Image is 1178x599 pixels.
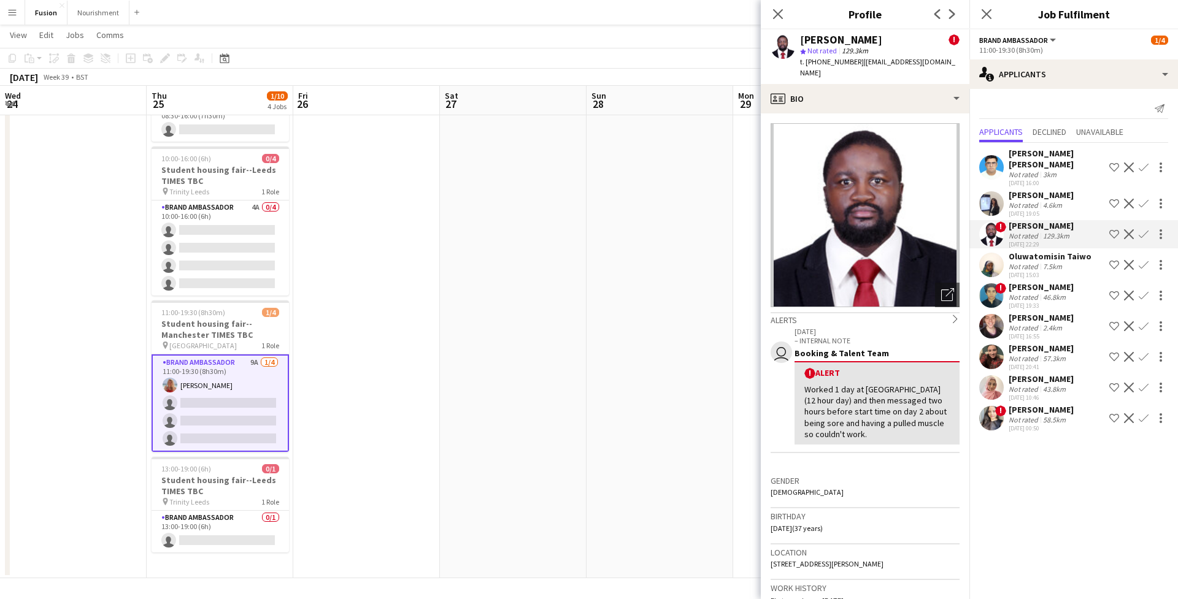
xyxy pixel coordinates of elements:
div: 43.8km [1041,384,1068,394]
span: [STREET_ADDRESS][PERSON_NAME] [771,559,883,568]
h3: Work history [771,582,960,593]
span: 1 Role [261,497,279,506]
h3: Location [771,547,960,558]
a: View [5,27,32,43]
span: [DEMOGRAPHIC_DATA] [771,487,844,497]
span: ! [949,34,960,45]
div: 58.5km [1041,415,1068,424]
div: 4.6km [1041,200,1064,210]
span: | [EMAIL_ADDRESS][DOMAIN_NAME] [800,57,955,77]
span: Thu [152,90,167,101]
p: [DATE] [795,327,960,336]
span: 1 Role [261,187,279,196]
span: View [10,29,27,40]
img: Crew avatar or photo [771,123,960,307]
span: Mon [738,90,754,101]
span: Sun [591,90,606,101]
div: Not rated [1009,231,1041,240]
a: Jobs [61,27,89,43]
span: 24 [3,97,21,111]
span: 26 [296,97,308,111]
h3: Birthday [771,511,960,522]
span: 10:00-16:00 (6h) [161,154,211,163]
span: 1/4 [262,308,279,317]
div: [DATE] 00:50 [1009,424,1074,432]
h3: Student housing fair--Manchester TIMES TBC [152,318,289,340]
div: Not rated [1009,292,1041,302]
div: 13:00-19:00 (6h)0/1Student housing fair--Leeds TIMES TBC Trinity Leeds1 RoleBrand Ambassador0/113... [152,457,289,552]
span: Applicants [979,128,1023,136]
span: 28 [590,97,606,111]
p: – INTERNAL NOTE [795,336,960,345]
div: BST [76,72,88,82]
div: Applicants [969,59,1178,89]
div: Open photos pop-in [935,283,960,307]
span: 27 [443,97,458,111]
span: 0/1 [262,464,279,473]
app-job-card: 10:00-16:00 (6h)0/4Student housing fair--Leeds TIMES TBC Trinity Leeds1 RoleBrand Ambassador4A0/4... [152,147,289,296]
div: 3km [1041,170,1059,179]
span: Not rated [807,46,837,55]
span: t. [PHONE_NUMBER] [800,57,864,66]
div: Alert [804,367,950,379]
span: Jobs [66,29,84,40]
div: [PERSON_NAME] [1009,404,1074,415]
div: [PERSON_NAME] [1009,312,1074,323]
a: Comms [91,27,129,43]
span: Fri [298,90,308,101]
div: [PERSON_NAME] [800,34,882,45]
span: Trinity Leeds [169,187,209,196]
span: Edit [39,29,53,40]
span: [GEOGRAPHIC_DATA] [169,341,237,350]
div: [DATE] [10,71,38,83]
div: Not rated [1009,170,1041,179]
span: Wed [5,90,21,101]
app-job-card: 11:00-19:30 (8h30m)1/4Student housing fair--Manchester TIMES TBC [GEOGRAPHIC_DATA]1 RoleBrand Amb... [152,300,289,452]
h3: Student housing fair--Leeds TIMES TBC [152,475,289,497]
span: 129.3km [839,46,871,55]
span: Brand Ambassador [979,36,1048,45]
div: Bio [761,84,969,113]
div: [PERSON_NAME] [1009,281,1074,292]
app-card-role: Events (Event Manager)0/108:30-16:00 (7h30m) [152,100,289,142]
div: [DATE] 16:00 [1009,179,1104,187]
button: Nourishment [67,1,129,25]
div: [DATE] 19:05 [1009,210,1074,218]
div: [PERSON_NAME] [PERSON_NAME] [1009,148,1104,170]
div: 7.5km [1041,262,1064,271]
span: ! [804,368,815,379]
div: 46.8km [1041,292,1068,302]
span: 11:00-19:30 (8h30m) [161,308,225,317]
div: [DATE] 20:41 [1009,363,1074,371]
app-card-role: Brand Ambassador9A1/411:00-19:30 (8h30m)[PERSON_NAME] [152,354,289,452]
div: Not rated [1009,415,1041,424]
div: 11:00-19:30 (8h30m) [979,45,1168,55]
div: [DATE] 22:29 [1009,240,1074,248]
div: Booking & Talent Team [795,348,960,359]
div: Alerts [771,312,960,326]
div: [DATE] 10:46 [1009,394,1074,402]
span: Week 39 [40,72,71,82]
button: Brand Ambassador [979,36,1058,45]
div: 4 Jobs [268,102,287,111]
span: 0/4 [262,154,279,163]
span: [DATE] (37 years) [771,524,823,533]
span: 1 Role [261,341,279,350]
span: ! [995,221,1006,232]
span: Unavailable [1076,128,1123,136]
div: Not rated [1009,323,1041,332]
span: 13:00-19:00 (6h) [161,464,211,473]
span: 29 [736,97,754,111]
div: [DATE] 16:55 [1009,332,1074,340]
span: Sat [445,90,458,101]
div: Oluwatomisin Taiwo [1009,251,1091,262]
span: ! [995,283,1006,294]
span: Declined [1033,128,1066,136]
div: Not rated [1009,200,1041,210]
span: Trinity Leeds [169,497,209,506]
app-card-role: Brand Ambassador0/113:00-19:00 (6h) [152,511,289,552]
h3: Profile [761,6,969,22]
app-card-role: Brand Ambassador4A0/410:00-16:00 (6h) [152,200,289,296]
